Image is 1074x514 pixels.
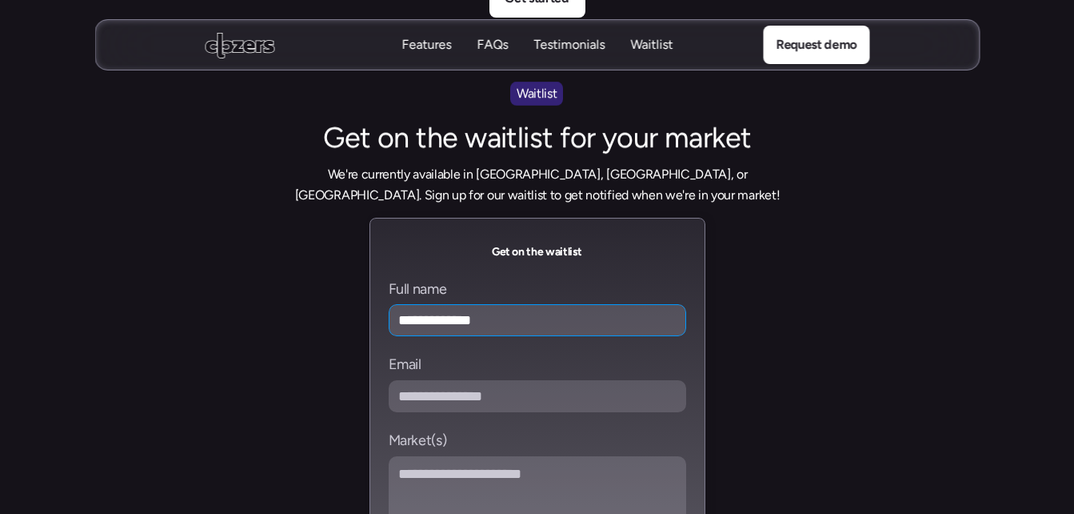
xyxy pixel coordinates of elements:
p: Email [389,355,421,374]
p: Waitlist [630,36,673,54]
p: Market(s) [389,432,447,450]
a: Request demo [763,26,869,64]
a: FeaturesFeatures [401,36,451,54]
input: Full name [389,304,686,336]
p: FAQs [477,54,508,71]
p: Waitlist [517,83,557,104]
p: FAQs [477,36,508,54]
p: Features [401,36,451,54]
input: Email [389,380,686,412]
a: FAQsFAQs [477,36,508,54]
h3: Get on the waitlist [389,243,686,261]
p: Waitlist [630,54,673,71]
p: Testimonials [533,36,605,54]
p: Request demo [776,34,856,55]
h2: Get on the waitlist for your market [266,118,809,158]
p: Testimonials [533,54,605,71]
p: Features [401,54,451,71]
a: TestimonialsTestimonials [533,36,605,54]
p: We're currently available in [GEOGRAPHIC_DATA], [GEOGRAPHIC_DATA], or [GEOGRAPHIC_DATA]. Sign up ... [266,164,809,205]
p: Full name [389,280,447,299]
a: WaitlistWaitlist [630,36,673,54]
